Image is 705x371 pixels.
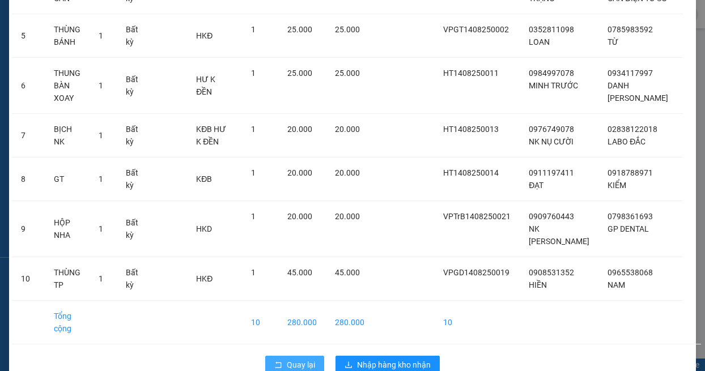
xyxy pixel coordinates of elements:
[443,69,499,78] span: HT1408250011
[117,114,151,157] td: Bất kỳ
[608,181,626,190] span: KIỂM
[608,69,653,78] span: 0934117997
[326,301,373,344] td: 280.000
[443,25,509,34] span: VPGT1408250002
[335,212,360,221] span: 20.000
[434,301,520,344] td: 10
[196,224,212,233] span: HKD
[608,224,649,233] span: GP DENTAL
[45,257,90,301] td: THÙNG TP
[529,212,574,221] span: 0909760443
[357,359,431,371] span: Nhập hàng kho nhận
[287,69,312,78] span: 25.000
[12,114,45,157] td: 7
[117,257,151,301] td: Bất kỳ
[443,268,509,277] span: VPGD1408250019
[196,174,212,184] span: KĐB
[45,201,90,257] td: HỘP NHA
[287,359,315,371] span: Quay lại
[608,125,657,134] span: 02838122018
[242,301,278,344] td: 10
[251,168,256,177] span: 1
[529,268,574,277] span: 0908531352
[608,137,645,146] span: LABO ĐẮC
[99,81,103,90] span: 1
[274,361,282,370] span: rollback
[529,224,589,246] span: NK [PERSON_NAME]
[45,157,90,201] td: GT
[45,58,90,114] td: THUNG BÀN XOAY
[529,125,574,134] span: 0976749078
[443,125,499,134] span: HT1408250013
[196,274,213,283] span: HKĐ
[99,224,103,233] span: 1
[608,25,653,34] span: 0785983592
[251,25,256,34] span: 1
[287,268,312,277] span: 45.000
[45,114,90,157] td: BỊCH NK
[608,37,618,46] span: TỪ
[99,274,103,283] span: 1
[529,69,574,78] span: 0984997078
[12,14,45,58] td: 5
[251,212,256,221] span: 1
[251,268,256,277] span: 1
[529,37,550,46] span: LOAN
[287,168,312,177] span: 20.000
[117,157,151,201] td: Bất kỳ
[529,168,574,177] span: 0911197411
[608,268,653,277] span: 0965538068
[608,168,653,177] span: 0918788971
[529,181,543,190] span: ĐẠT
[529,25,574,34] span: 0352811098
[287,212,312,221] span: 20.000
[443,168,499,177] span: HT1408250014
[117,58,151,114] td: Bất kỳ
[529,137,574,146] span: NK NỤ CƯỜI
[12,157,45,201] td: 8
[345,361,353,370] span: download
[196,125,226,146] span: KĐB HƯ K ĐỀN
[529,81,578,90] span: MINH TRƯỚC
[335,168,360,177] span: 20.000
[335,25,360,34] span: 25.000
[251,69,256,78] span: 1
[99,31,103,40] span: 1
[608,280,625,289] span: NAM
[287,125,312,134] span: 20.000
[251,125,256,134] span: 1
[335,268,360,277] span: 45.000
[12,257,45,301] td: 10
[12,58,45,114] td: 6
[117,201,151,257] td: Bất kỳ
[335,125,360,134] span: 20.000
[287,25,312,34] span: 25.000
[278,301,326,344] td: 280.000
[529,280,547,289] span: HIỀN
[196,31,213,40] span: HKĐ
[443,212,511,221] span: VPTrB1408250021
[335,69,360,78] span: 25.000
[12,201,45,257] td: 9
[45,301,90,344] td: Tổng cộng
[196,75,215,96] span: HƯ K ĐỀN
[99,174,103,184] span: 1
[608,212,653,221] span: 0798361693
[99,131,103,140] span: 1
[608,81,668,103] span: DANH [PERSON_NAME]
[45,14,90,58] td: THÙNG BÁNH
[117,14,151,58] td: Bất kỳ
